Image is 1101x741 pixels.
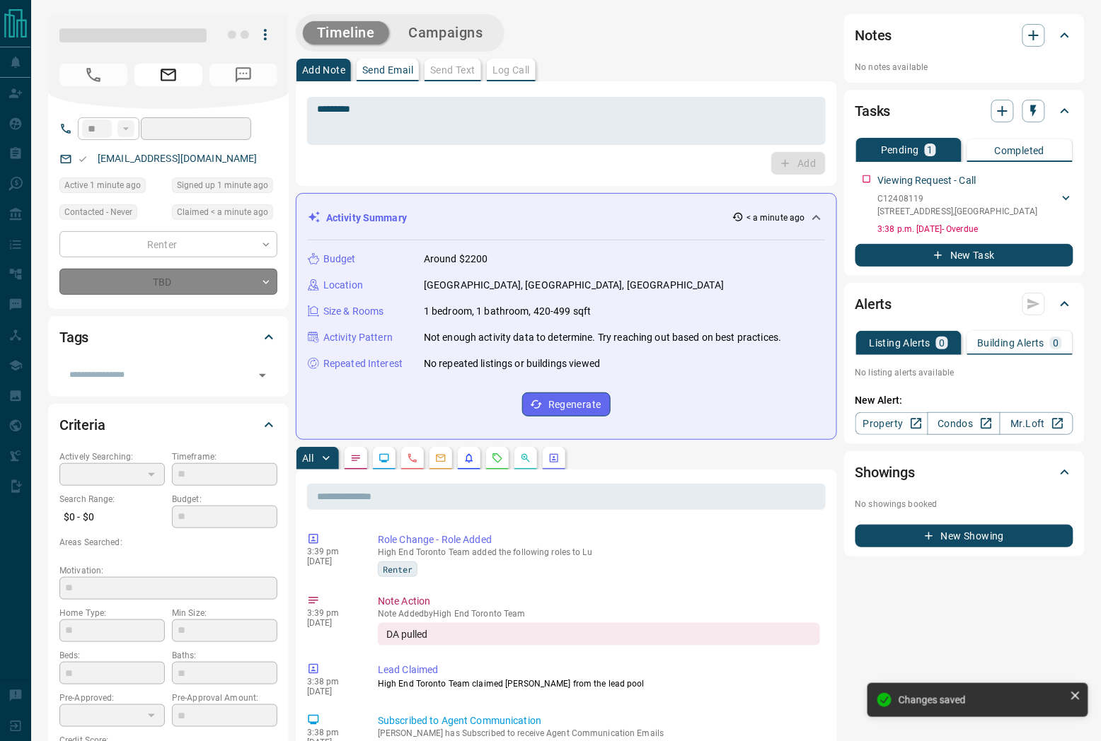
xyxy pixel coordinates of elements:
p: C12408119 [878,192,1038,205]
p: Size & Rooms [323,304,384,319]
h2: Tasks [855,100,891,122]
a: Condos [928,412,1001,435]
span: Active 1 minute ago [64,178,141,192]
p: Baths: [172,649,277,662]
p: High End Toronto Team added the following roles to Lu [378,547,820,557]
span: Renter [383,562,413,576]
p: Lead Claimed [378,663,820,677]
svg: Listing Alerts [463,453,475,464]
p: [STREET_ADDRESS] , [GEOGRAPHIC_DATA] [878,205,1038,218]
p: 3:39 pm [307,547,357,556]
div: Criteria [59,408,277,442]
p: 0 [1053,338,1059,348]
p: 1 bedroom, 1 bathroom, 420-499 sqft [424,304,592,319]
span: No Number [59,64,127,86]
p: [GEOGRAPHIC_DATA], [GEOGRAPHIC_DATA], [GEOGRAPHIC_DATA] [424,278,724,293]
p: Budget: [172,493,277,506]
span: Email [134,64,202,86]
p: 3:39 pm [307,608,357,618]
p: Repeated Interest [323,356,403,371]
p: $0 - $0 [59,506,165,529]
p: Motivation: [59,564,277,577]
div: Tue Oct 14 2025 [172,177,277,197]
p: Not enough activity data to determine. Try reaching out based on best practices. [424,330,782,345]
p: 1 [928,145,933,155]
button: Open [253,366,272,385]
h2: Alerts [855,293,892,315]
h2: Notes [855,24,892,47]
svg: Calls [407,453,418,464]
div: Tags [59,320,277,354]
p: Role Change - Role Added [378,532,820,547]
svg: Notes [350,453,362,464]
button: Timeline [303,21,389,45]
p: Actively Searching: [59,450,165,463]
p: No listing alerts available [855,366,1073,379]
div: Tue Oct 14 2025 [172,204,277,224]
span: Contacted - Never [64,205,132,219]
p: Send Email [362,65,413,75]
p: Subscribed to Agent Communication [378,713,820,728]
p: No notes available [855,61,1073,74]
div: Alerts [855,287,1073,321]
p: Activity Summary [326,211,407,226]
p: New Alert: [855,393,1073,408]
p: [DATE] [307,618,357,628]
p: Note Action [378,594,820,609]
span: No Number [209,64,277,86]
svg: Email Valid [78,154,88,164]
p: Pending [881,145,919,155]
p: No repeated listings or buildings viewed [424,356,600,371]
button: Campaigns [395,21,497,45]
p: All [302,453,313,463]
p: Search Range: [59,493,165,506]
a: [EMAIL_ADDRESS][DOMAIN_NAME] [98,153,258,164]
button: Regenerate [522,392,611,416]
div: Tue Oct 14 2025 [59,177,165,197]
div: Showings [855,455,1073,489]
p: Note Added by High End Toronto Team [378,609,820,619]
p: [DATE] [307,687,357,696]
p: [DATE] [307,556,357,566]
p: Listing Alerts [870,338,931,348]
p: Areas Searched: [59,536,277,549]
svg: Requests [492,453,503,464]
p: 3:38 p.m. [DATE] - Overdue [878,223,1073,235]
div: Notes [855,18,1073,52]
div: DA pulled [378,623,820,646]
h2: Criteria [59,414,105,436]
div: Changes saved [899,694,1064,706]
span: Signed up 1 minute ago [177,178,268,192]
h2: Tags [59,326,88,349]
a: Property [855,412,928,435]
p: Building Alerts [977,338,1044,348]
p: 3:38 pm [307,677,357,687]
svg: Opportunities [520,453,531,464]
p: Location [323,278,363,293]
p: Beds: [59,649,165,662]
p: Viewing Request - Call [878,173,976,188]
p: Budget [323,252,356,267]
p: 3:38 pm [307,728,357,737]
p: Min Size: [172,607,277,619]
svg: Agent Actions [548,453,560,464]
p: High End Toronto Team claimed [PERSON_NAME] from the lead pool [378,677,820,690]
p: Pre-Approval Amount: [172,692,277,704]
p: Home Type: [59,607,165,619]
p: Around $2200 [424,252,488,267]
svg: Lead Browsing Activity [379,453,390,464]
p: Timeframe: [172,450,277,463]
h2: Showings [855,461,916,484]
div: Renter [59,231,277,257]
p: 0 [939,338,945,348]
div: TBD [59,269,277,295]
p: Add Note [302,65,345,75]
p: Completed [995,146,1045,156]
div: Activity Summary< a minute ago [308,205,825,231]
div: C12408119[STREET_ADDRESS],[GEOGRAPHIC_DATA] [878,189,1073,221]
p: < a minute ago [747,211,805,224]
p: Activity Pattern [323,330,393,345]
svg: Emails [435,453,446,464]
p: No showings booked [855,498,1073,510]
div: Tasks [855,94,1073,128]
